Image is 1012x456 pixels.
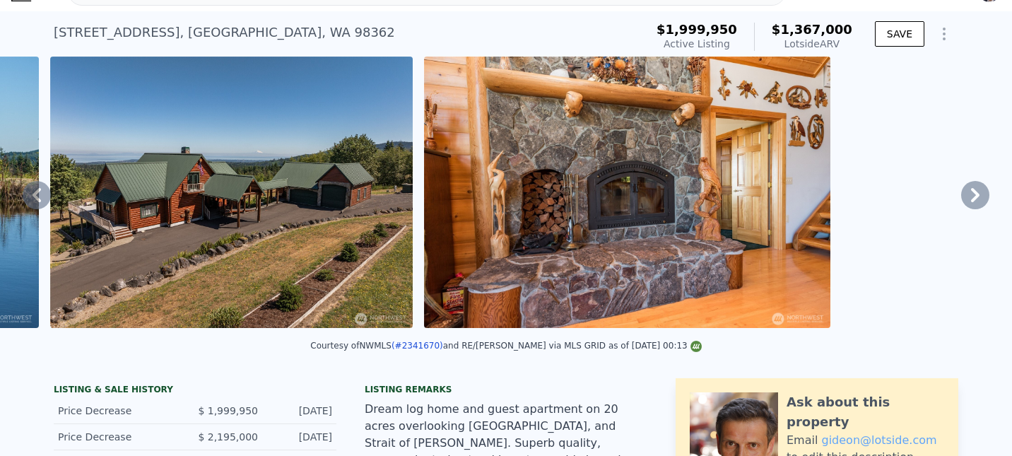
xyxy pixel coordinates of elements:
[392,341,443,351] a: (#2341670)
[424,57,830,328] img: Sale: 149606622 Parcel: 96942182
[269,404,332,418] div: [DATE]
[198,431,258,443] span: $ 2,195,000
[198,405,258,416] span: $ 1,999,950
[310,341,701,351] div: Courtesy of NWMLS and RE/[PERSON_NAME] via MLS GRID as of [DATE] 00:13
[58,404,184,418] div: Price Decrease
[772,22,852,37] span: $1,367,000
[664,38,730,49] span: Active Listing
[365,384,647,395] div: Listing remarks
[875,21,924,47] button: SAVE
[50,57,413,328] img: Sale: 149606622 Parcel: 96942182
[821,433,936,447] a: gideon@lotside.com
[690,341,702,352] img: NWMLS Logo
[54,23,395,42] div: [STREET_ADDRESS] , [GEOGRAPHIC_DATA] , WA 98362
[58,430,184,444] div: Price Decrease
[772,37,852,51] div: Lotside ARV
[269,430,332,444] div: [DATE]
[930,20,958,48] button: Show Options
[787,392,944,432] div: Ask about this property
[657,22,737,37] span: $1,999,950
[54,384,336,398] div: LISTING & SALE HISTORY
